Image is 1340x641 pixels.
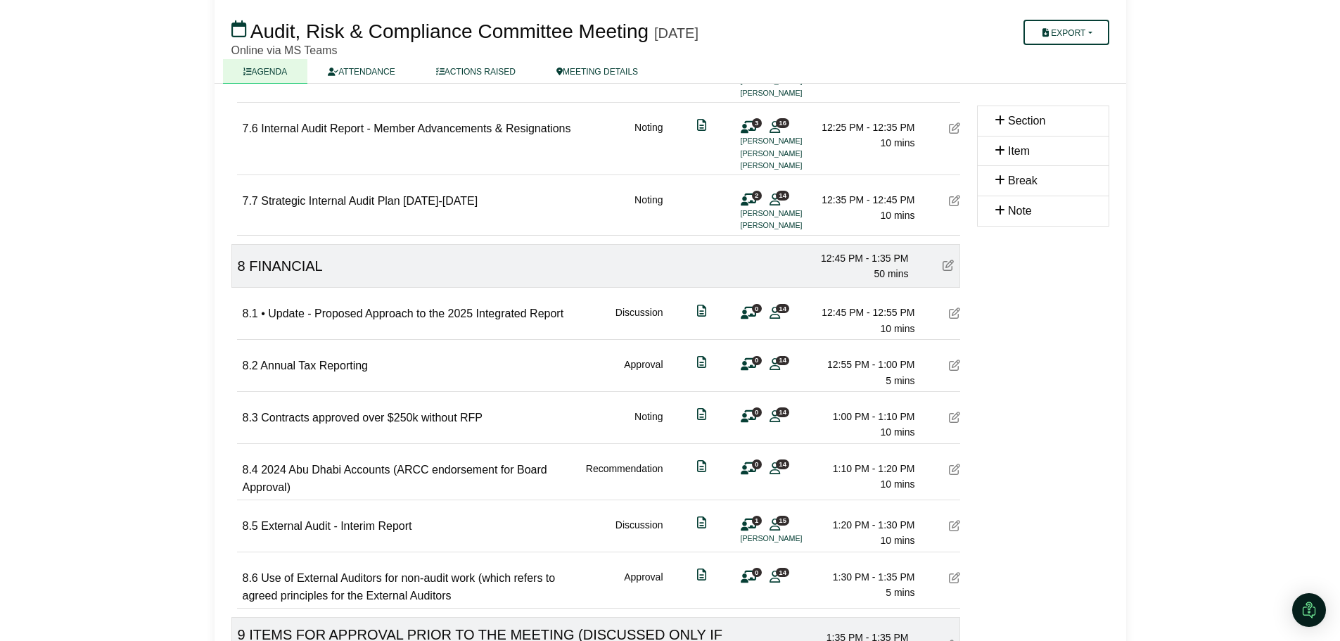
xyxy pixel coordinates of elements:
div: [DATE] [654,25,698,42]
span: 15 [776,516,789,525]
span: External Audit - Interim Report [261,520,411,532]
div: Open Intercom Messenger [1292,593,1326,627]
span: Strategic Internal Audit Plan [DATE]-[DATE] [261,195,478,207]
span: Section [1008,115,1045,127]
span: 14 [776,191,789,200]
span: 0 [752,304,762,313]
div: 1:30 PM - 1:35 PM [817,569,915,585]
div: Approval [624,569,663,605]
span: 10 mins [880,323,914,334]
li: [PERSON_NAME] [741,533,846,545]
span: 0 [752,356,762,365]
span: 10 mins [880,210,914,221]
div: 12:45 PM - 1:35 PM [810,250,909,266]
a: MEETING DETAILS [536,59,658,84]
span: Online via MS Teams [231,44,338,56]
span: Annual Tax Reporting [260,360,368,372]
span: 14 [776,356,789,365]
div: Approval [624,357,663,388]
span: 5 mins [886,587,914,598]
span: Note [1008,205,1032,217]
span: 7.7 [243,195,258,207]
div: Noting [634,409,663,440]
span: Break [1008,174,1038,186]
div: 12:35 PM - 12:45 PM [817,192,915,208]
li: [PERSON_NAME] [741,135,846,147]
a: ACTIONS RAISED [416,59,536,84]
li: [PERSON_NAME] [741,148,846,160]
div: Noting [634,192,663,232]
span: 10 mins [880,478,914,490]
span: 1 [752,516,762,525]
span: 8.1 [243,307,258,319]
span: Internal Audit Report - Member Advancements & Resignations [261,122,570,134]
span: 2 [752,191,762,200]
span: 10 mins [880,137,914,148]
span: 10 mins [880,535,914,546]
div: 12:45 PM - 12:55 PM [817,305,915,320]
span: 8 [238,258,245,274]
li: [PERSON_NAME] [741,208,846,220]
div: 12:55 PM - 1:00 PM [817,357,915,372]
div: 1:00 PM - 1:10 PM [817,409,915,424]
span: 16 [776,118,789,127]
li: [PERSON_NAME] [741,87,846,99]
div: 1:20 PM - 1:30 PM [817,517,915,533]
span: 0 [752,407,762,417]
span: 3 [752,118,762,127]
span: 8.2 [243,360,258,372]
div: 1:10 PM - 1:20 PM [817,461,915,476]
span: 0 [752,459,762,469]
li: [PERSON_NAME] [741,160,846,172]
div: Recommendation [586,461,663,497]
span: 8.4 [243,464,258,476]
span: 5 mins [886,375,914,386]
span: Audit, Risk & Compliance Committee Meeting [250,20,649,42]
span: 2024 Abu Dhabi Accounts (ARCC endorsement for Board Approval) [243,464,547,494]
div: 12:25 PM - 12:35 PM [817,120,915,135]
span: 14 [776,459,789,469]
span: 8.5 [243,520,258,532]
span: 14 [776,568,789,577]
span: Item [1008,145,1030,157]
div: Discussion [615,305,663,336]
a: ATTENDANCE [307,59,415,84]
span: 14 [776,407,789,417]
span: 14 [776,304,789,313]
a: AGENDA [223,59,308,84]
span: Contracts approved over $250k without RFP [261,412,483,424]
span: 8.3 [243,412,258,424]
span: 10 mins [880,426,914,438]
span: 0 [752,568,762,577]
button: Export [1023,20,1109,45]
div: Discussion [615,517,663,549]
span: • Update - Proposed Approach to the 2025 Integrated Report [261,307,563,319]
span: 50 mins [874,268,908,279]
span: 8.6 [243,572,258,584]
span: Use of External Auditors for non-audit work (which refers to agreed principles for the External A... [243,572,556,602]
span: FINANCIAL [249,258,322,274]
div: Noting [634,120,663,172]
li: [PERSON_NAME] [741,220,846,231]
span: 7.6 [243,122,258,134]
